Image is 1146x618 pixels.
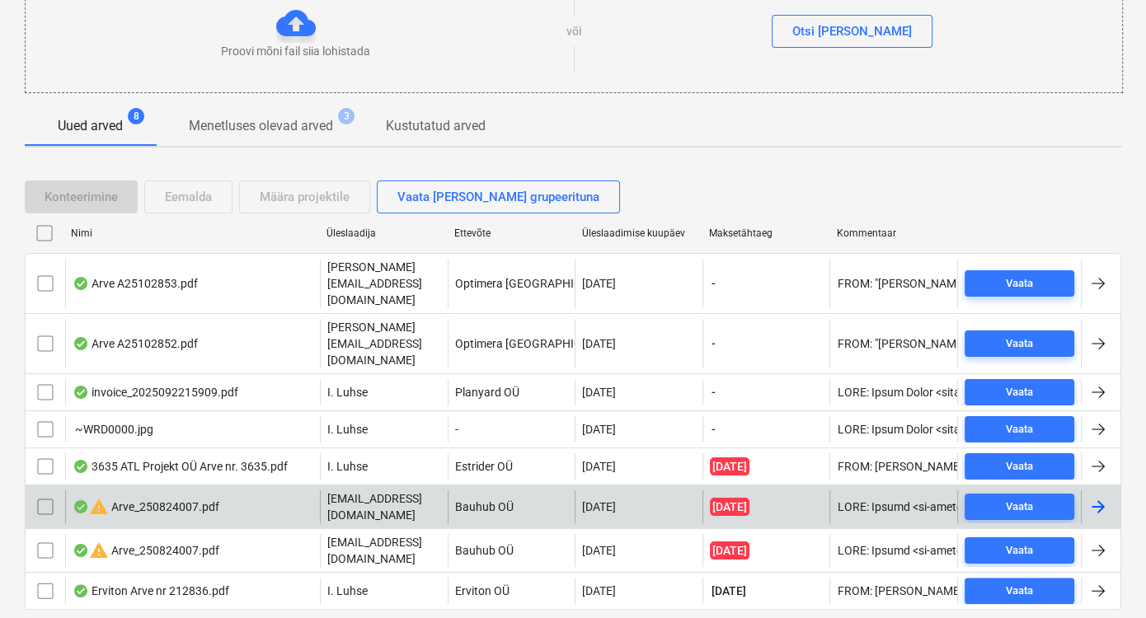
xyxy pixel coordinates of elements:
button: Vaata [965,270,1074,297]
span: - [710,384,717,400]
p: Kustutatud arved [386,116,486,136]
p: I. Luhse [327,458,368,475]
div: Erviton OÜ [448,578,575,604]
div: Arve A25102852.pdf [73,337,198,350]
span: - [710,421,717,438]
p: [EMAIL_ADDRESS][DOMAIN_NAME] [327,534,441,567]
span: warning [89,497,109,517]
p: [PERSON_NAME][EMAIL_ADDRESS][DOMAIN_NAME] [327,259,441,308]
div: Vaata [1006,582,1033,601]
div: Arve A25102853.pdf [73,277,198,290]
span: [DATE] [710,541,749,559]
div: Andmed failist loetud [73,337,89,350]
button: Vaata [965,494,1074,520]
button: Vaata [965,537,1074,564]
div: Andmed failist loetud [73,584,89,597]
button: Otsi [PERSON_NAME] [772,15,932,48]
div: [DATE] [582,584,616,597]
div: Vaata [1006,498,1033,517]
button: Vaata [965,416,1074,442]
button: Vaata [965,379,1074,405]
span: 3 [338,108,355,124]
div: Andmed failist loetud [73,460,89,473]
span: [DATE] [710,498,749,516]
div: Optimera [GEOGRAPHIC_DATA] AS [448,259,575,308]
div: Vaata [1006,335,1033,353]
div: Vaata [1006,274,1033,293]
button: Vaata [965,578,1074,604]
div: [DATE] [582,500,616,513]
div: [DATE] [582,386,616,399]
div: 3635 ATL Projekt OÜ Arve nr. 3635.pdf [73,460,288,473]
div: Vaata [PERSON_NAME] grupeerituna [397,186,599,208]
div: - [448,416,575,442]
button: Vaata [PERSON_NAME] grupeerituna [377,180,620,213]
span: warning [89,541,109,560]
div: Andmed failist loetud [73,277,89,290]
span: [DATE] [710,457,749,475]
iframe: Chat Widget [1064,539,1146,618]
div: [DATE] [582,423,616,436]
div: Kommentaar [837,227,951,239]
div: Üleslaadimise kuupäev [581,227,696,239]
button: Vaata [965,453,1074,480]
p: Uued arved [58,116,123,136]
div: Vaata [1006,457,1033,476]
div: ~WRD0000.jpg [73,423,153,436]
span: - [710,335,717,352]
div: Andmed failist loetud [73,386,89,399]
span: - [710,275,717,292]
div: Vaata [1006,420,1033,439]
div: [DATE] [582,544,616,557]
div: Vestlusvidin [1064,539,1146,618]
div: Vaata [1006,541,1033,560]
div: Ettevõte [454,227,569,239]
div: [DATE] [582,337,616,350]
div: [DATE] [582,277,616,290]
div: invoice_2025092215909.pdf [73,386,238,399]
div: Bauhub OÜ [448,490,575,523]
div: Maksetähtaeg [709,227,824,239]
span: 8 [128,108,144,124]
p: või [566,23,582,40]
div: Planyard OÜ [448,379,575,405]
div: Vaata [1006,383,1033,402]
div: Bauhub OÜ [448,534,575,567]
p: Proovi mõni fail siia lohistada [221,43,370,59]
p: Menetluses olevad arved [189,116,333,136]
p: [PERSON_NAME][EMAIL_ADDRESS][DOMAIN_NAME] [327,319,441,368]
p: I. Luhse [327,583,368,599]
button: Vaata [965,330,1074,357]
div: Üleslaadija [326,227,441,239]
div: [DATE] [582,460,616,473]
div: Estrider OÜ [448,453,575,480]
span: [DATE] [710,583,748,599]
p: [EMAIL_ADDRESS][DOMAIN_NAME] [327,490,441,523]
div: Nimi [71,227,313,239]
div: Arve_250824007.pdf [73,497,219,517]
p: I. Luhse [327,421,368,438]
div: Erviton Arve nr 212836.pdf [73,584,229,597]
p: I. Luhse [327,384,368,400]
div: Andmed failist loetud [73,544,89,557]
div: Arve_250824007.pdf [73,541,219,560]
div: Optimera [GEOGRAPHIC_DATA] AS [448,319,575,368]
div: Otsi [PERSON_NAME] [792,21,912,42]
